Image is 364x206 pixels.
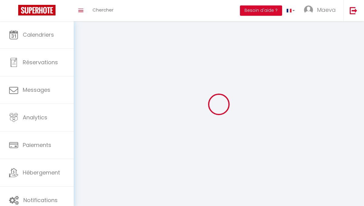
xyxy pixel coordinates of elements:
span: Réservations [23,58,58,66]
img: Super Booking [18,5,56,15]
img: logout [350,7,357,14]
span: Messages [23,86,50,94]
span: Hébergement [23,169,60,176]
button: Besoin d'aide ? [240,5,282,16]
span: Paiements [23,141,51,149]
span: Chercher [93,7,113,13]
span: Calendriers [23,31,54,38]
span: Notifications [23,196,58,204]
img: ... [304,5,313,15]
span: Maeva [317,6,336,14]
span: Analytics [23,114,47,121]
